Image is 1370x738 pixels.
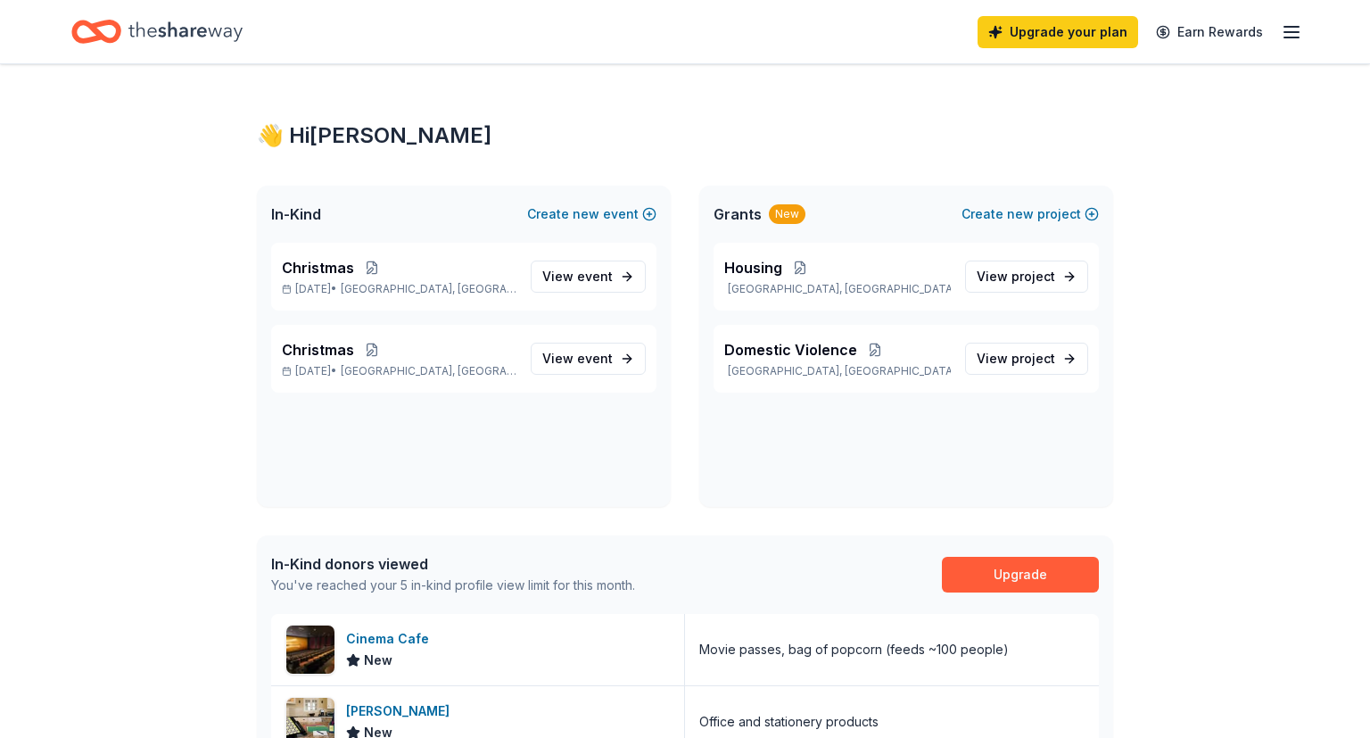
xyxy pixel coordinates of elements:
button: Createnewevent [527,203,656,225]
p: [DATE] • [282,282,516,296]
span: View [542,266,613,287]
img: Image for Cinema Cafe [286,626,334,674]
span: Housing [724,257,782,278]
div: Movie passes, bag of popcorn (feeds ~100 people) [699,639,1009,660]
a: Earn Rewards [1145,16,1274,48]
span: event [577,269,613,284]
span: Domestic Violence [724,339,857,361]
div: You've reached your 5 in-kind profile view limit for this month. [271,575,635,596]
span: Grants [714,203,762,225]
span: project [1011,269,1055,284]
a: Home [71,11,243,53]
span: Christmas [282,339,354,361]
span: New [364,650,392,671]
p: [GEOGRAPHIC_DATA], [GEOGRAPHIC_DATA] [724,364,951,378]
div: Office and stationery products [699,711,879,733]
a: View event [531,343,646,375]
a: Upgrade [942,557,1099,593]
a: Upgrade your plan [978,16,1138,48]
a: View project [965,343,1088,375]
div: In-Kind donors viewed [271,553,635,575]
span: [GEOGRAPHIC_DATA], [GEOGRAPHIC_DATA] [341,364,516,378]
p: [GEOGRAPHIC_DATA], [GEOGRAPHIC_DATA] [724,282,951,296]
span: [GEOGRAPHIC_DATA], [GEOGRAPHIC_DATA] [341,282,516,296]
span: View [977,266,1055,287]
span: View [977,348,1055,369]
span: new [573,203,599,225]
span: project [1011,351,1055,366]
span: event [577,351,613,366]
span: Christmas [282,257,354,278]
p: [DATE] • [282,364,516,378]
span: View [542,348,613,369]
span: new [1007,203,1034,225]
a: View project [965,261,1088,293]
div: Cinema Cafe [346,628,436,650]
div: 👋 Hi [PERSON_NAME] [257,121,1113,150]
a: View event [531,261,646,293]
span: In-Kind [271,203,321,225]
div: [PERSON_NAME] [346,701,457,722]
div: New [769,204,805,224]
button: Createnewproject [961,203,1099,225]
